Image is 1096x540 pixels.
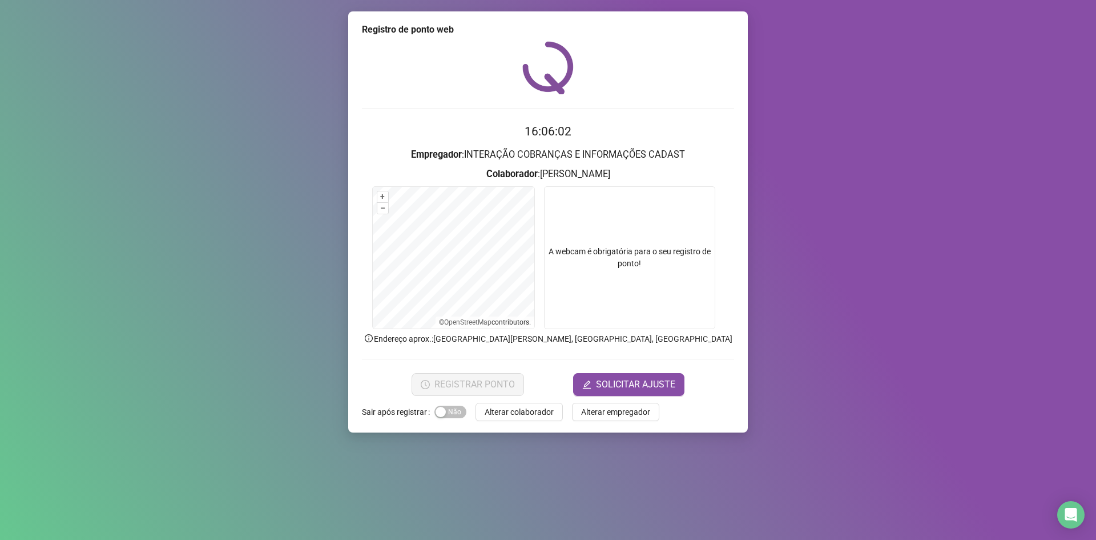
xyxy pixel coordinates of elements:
span: Alterar colaborador [485,406,554,418]
label: Sair após registrar [362,403,434,421]
button: editSOLICITAR AJUSTE [573,373,684,396]
button: REGISTRAR PONTO [412,373,524,396]
p: Endereço aprox. : [GEOGRAPHIC_DATA][PERSON_NAME], [GEOGRAPHIC_DATA], [GEOGRAPHIC_DATA] [362,333,734,345]
img: QRPoint [522,41,574,94]
button: Alterar colaborador [476,403,563,421]
strong: Colaborador [486,169,538,179]
div: Registro de ponto web [362,23,734,37]
span: edit [582,380,591,389]
button: Alterar empregador [572,403,659,421]
span: SOLICITAR AJUSTE [596,378,675,391]
time: 16:06:02 [525,125,571,138]
strong: Empregador [411,149,462,160]
div: A webcam é obrigatória para o seu registro de ponto! [544,186,715,329]
h3: : INTERAÇÃO COBRANÇAS E INFORMAÇÕES CADAST [362,147,734,162]
a: OpenStreetMap [444,318,491,326]
li: © contributors. [439,318,531,326]
h3: : [PERSON_NAME] [362,167,734,182]
span: Alterar empregador [581,406,650,418]
div: Open Intercom Messenger [1057,501,1085,529]
span: info-circle [364,333,374,343]
button: – [377,203,388,214]
button: + [377,191,388,202]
